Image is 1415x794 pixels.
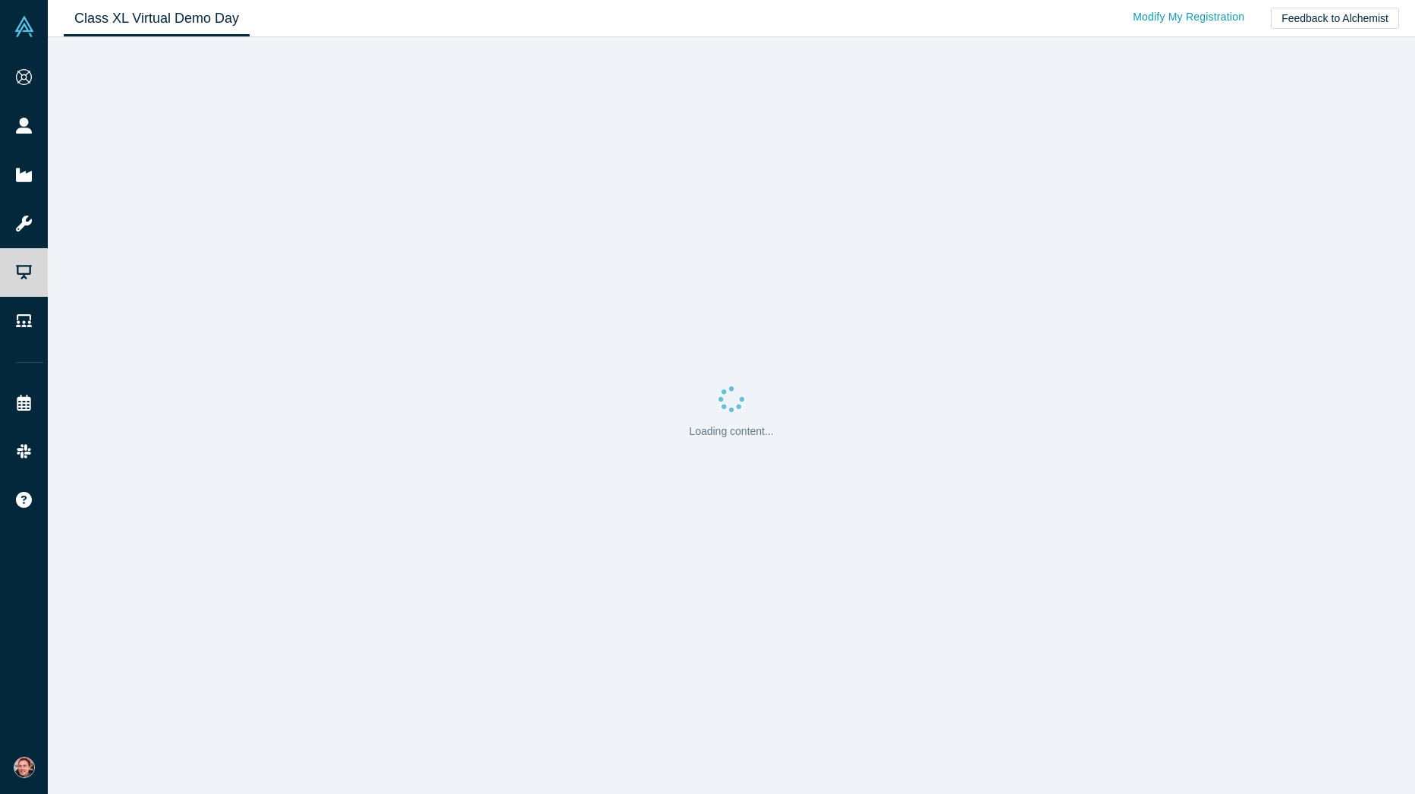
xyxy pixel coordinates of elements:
p: Loading content... [689,424,773,440]
img: Alexander Sugakov's Account [14,757,35,778]
a: Modify My Registration [1117,4,1260,30]
button: Feedback to Alchemist [1271,8,1399,29]
a: Class XL Virtual Demo Day [64,1,250,36]
img: Alchemist Vault Logo [14,16,35,37]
